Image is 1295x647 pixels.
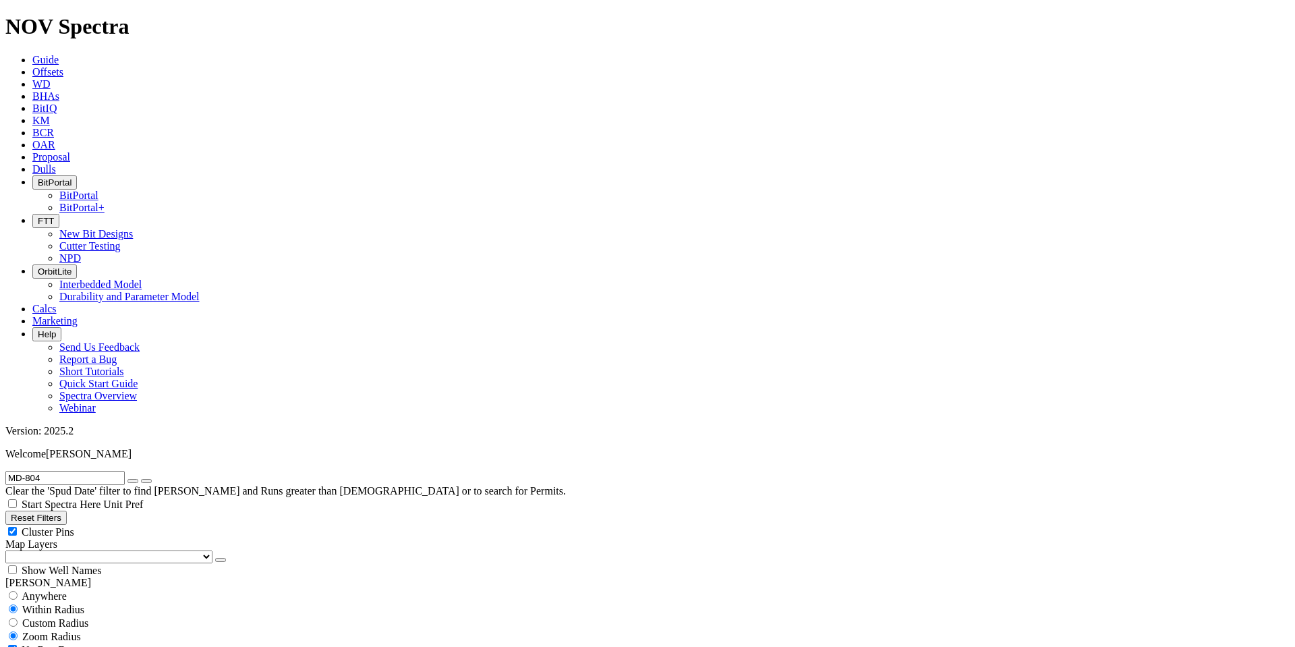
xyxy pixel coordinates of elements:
span: Show Well Names [22,565,101,576]
a: Quick Start Guide [59,378,138,389]
a: WD [32,78,51,90]
p: Welcome [5,448,1290,460]
button: Reset Filters [5,511,67,525]
span: Within Radius [22,604,84,615]
span: [PERSON_NAME] [46,448,132,459]
span: Unit Pref [103,499,143,510]
a: OAR [32,139,55,150]
a: BitIQ [32,103,57,114]
div: [PERSON_NAME] [5,577,1290,589]
a: BHAs [32,90,59,102]
a: NPD [59,252,81,264]
a: BitPortal+ [59,202,105,213]
a: Proposal [32,151,70,163]
a: BitPortal [59,190,98,201]
a: Dulls [32,163,56,175]
input: Start Spectra Here [8,499,17,508]
span: OrbitLite [38,266,71,277]
a: Spectra Overview [59,390,137,401]
span: Clear the 'Spud Date' filter to find [PERSON_NAME] and Runs greater than [DEMOGRAPHIC_DATA] or to... [5,485,566,497]
span: Anywhere [22,590,67,602]
a: KM [32,115,50,126]
a: Report a Bug [59,354,117,365]
span: BitPortal [38,177,71,188]
a: Short Tutorials [59,366,124,377]
a: Marketing [32,315,78,327]
span: Cluster Pins [22,526,74,538]
span: Custom Radius [22,617,88,629]
button: Help [32,327,61,341]
span: Help [38,329,56,339]
input: Search [5,471,125,485]
h1: NOV Spectra [5,14,1290,39]
button: BitPortal [32,175,77,190]
a: Webinar [59,402,96,414]
a: Offsets [32,66,63,78]
button: OrbitLite [32,264,77,279]
a: Calcs [32,303,57,314]
a: Cutter Testing [59,240,121,252]
span: FTT [38,216,54,226]
a: Send Us Feedback [59,341,140,353]
a: New Bit Designs [59,228,133,240]
span: Map Layers [5,538,57,550]
span: Zoom Radius [22,631,81,642]
a: BCR [32,127,54,138]
a: Interbedded Model [59,279,142,290]
button: FTT [32,214,59,228]
a: Durability and Parameter Model [59,291,200,302]
div: Version: 2025.2 [5,425,1290,437]
a: Guide [32,54,59,65]
span: Start Spectra Here [22,499,100,510]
